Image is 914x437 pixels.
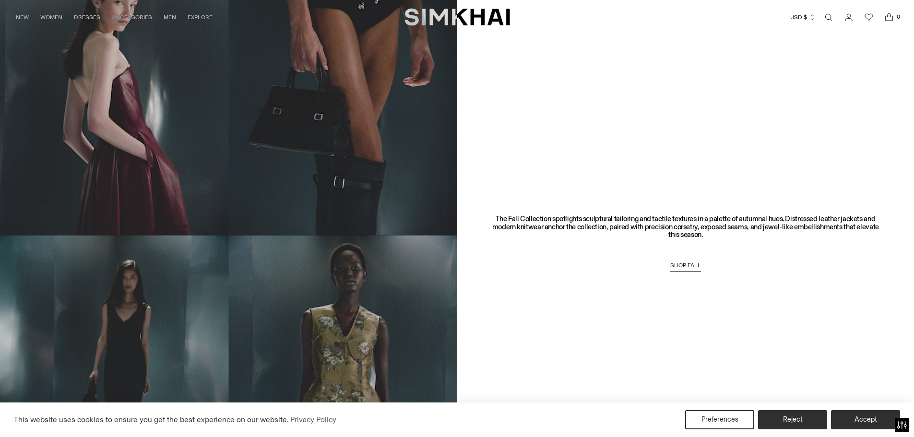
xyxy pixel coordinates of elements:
button: USD $ [790,7,816,28]
a: Open search modal [819,8,838,27]
a: ACCESSORIES [112,7,152,28]
a: MEN [164,7,176,28]
span: This website uses cookies to ensure you get the best experience on our website. [14,415,289,424]
a: Go to the account page [839,8,858,27]
a: EXPLORE [188,7,213,28]
button: Preferences [685,410,754,429]
button: Reject [758,410,827,429]
a: WOMEN [40,7,62,28]
button: Accept [831,410,900,429]
a: Privacy Policy (opens in a new tab) [289,413,338,427]
span: 0 [894,12,902,21]
a: SIMKHAI [404,8,510,26]
a: DRESSES [74,7,100,28]
a: Wishlist [859,8,878,27]
h3: The Fall Collection spotlights sculptural tailoring and tactile textures in a palette of autumnal... [487,215,884,239]
a: SHOP FALL [670,262,701,272]
a: Open cart modal [879,8,899,27]
a: NEW [16,7,29,28]
span: SHOP FALL [670,262,701,269]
